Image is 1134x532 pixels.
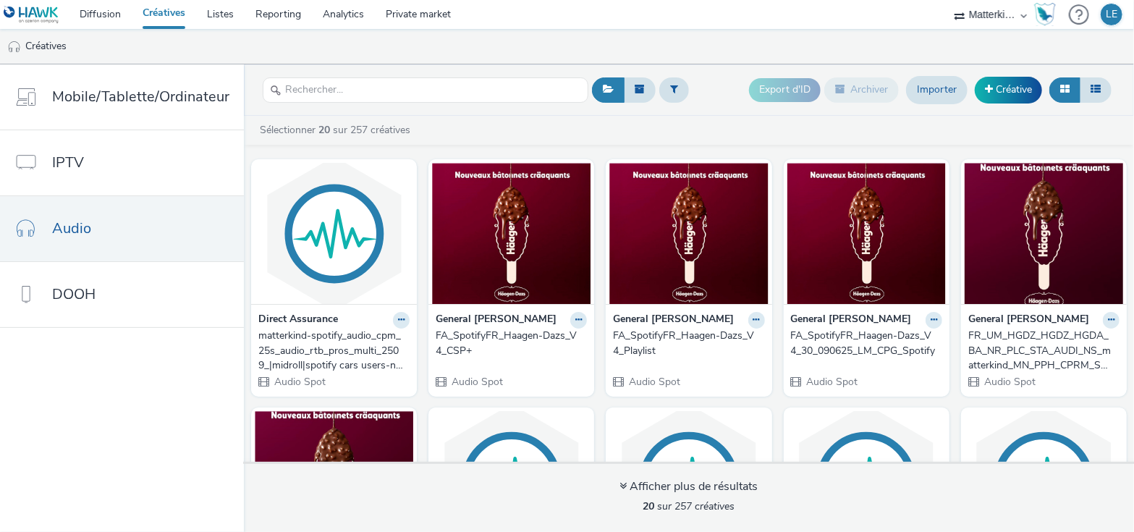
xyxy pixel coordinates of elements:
[975,77,1042,103] a: Créative
[805,375,858,389] span: Audio Spot
[1106,4,1117,25] div: LE
[318,123,330,137] strong: 20
[258,312,338,329] strong: Direct Assurance
[258,329,410,373] a: matterkind-spotify_audio_cpm_25s_audio_rtb_pros_multi_2509_|midroll|spotify cars users-na|pcc|100...
[52,86,229,107] span: Mobile/Tablette/Ordinateur
[968,329,1120,373] a: FR_UM_HGDZ_HGDZ_HGDA_BA_NR_PLC_STA_AUDI_NS_matterkind_MN_PPH_CPRM_SSD_ACQU_RTD_GMIA_No Demo Targe...
[52,284,96,305] span: DOOH
[968,329,1114,373] div: FR_UM_HGDZ_HGDZ_HGDA_BA_NR_PLC_STA_AUDI_NS_matterkind_MN_PPH_CPRM_SSD_ACQU_RTD_GMIA_No Demo Targe...
[643,499,655,513] strong: 20
[613,329,758,358] div: FA_SpotifyFR_Haagen-Dazs_V4_Playlist
[52,218,91,239] span: Audio
[1049,77,1080,102] button: Grille
[824,77,899,102] button: Archiver
[4,6,59,24] img: undefined Logo
[620,478,758,495] div: Afficher plus de résultats
[791,329,942,358] a: FA_SpotifyFR_Haagen-Dazs_V4_30_090625_LM_CPG_Spotify
[273,375,326,389] span: Audio Spot
[613,312,734,329] strong: General [PERSON_NAME]
[1034,3,1056,26] img: Hawk Academy
[643,499,735,513] span: sur 257 créatives
[906,76,968,104] a: Importer
[7,40,22,54] img: audio
[436,312,557,329] strong: General [PERSON_NAME]
[432,163,591,304] img: FA_SpotifyFR_Haagen-Dazs_V4_CSP+ visual
[627,375,680,389] span: Audio Spot
[791,329,936,358] div: FA_SpotifyFR_Haagen-Dazs_V4_30_090625_LM_CPG_Spotify
[983,375,1036,389] span: Audio Spot
[968,312,1089,329] strong: General [PERSON_NAME]
[436,329,587,358] a: FA_SpotifyFR_Haagen-Dazs_V4_CSP+
[450,375,503,389] span: Audio Spot
[787,163,946,304] img: FA_SpotifyFR_Haagen-Dazs_V4_30_090625_LM_CPG_Spotify visual
[749,78,821,101] button: Export d'ID
[258,329,404,373] div: matterkind-spotify_audio_cpm_25s_audio_rtb_pros_multi_2509_|midroll|spotify cars users-na|pcc|100...
[1080,77,1112,102] button: Liste
[791,312,912,329] strong: General [PERSON_NAME]
[965,163,1123,304] img: FR_UM_HGDZ_HGDZ_HGDA_BA_NR_PLC_STA_AUDI_NS_matterkind_MN_PPH_CPRM_SSD_ACQU_RTD_GMIA_No Demo Targe...
[609,163,768,304] img: FA_SpotifyFR_Haagen-Dazs_V4_Playlist visual
[436,329,581,358] div: FA_SpotifyFR_Haagen-Dazs_V4_CSP+
[255,163,413,304] img: matterkind-spotify_audio_cpm_25s_audio_rtb_pros_multi_2509_|midroll|spotify cars users-na|pcc|100...
[1034,3,1062,26] a: Hawk Academy
[263,77,588,103] input: Rechercher...
[258,123,416,137] a: Sélectionner sur 257 créatives
[613,329,764,358] a: FA_SpotifyFR_Haagen-Dazs_V4_Playlist
[52,152,84,173] span: IPTV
